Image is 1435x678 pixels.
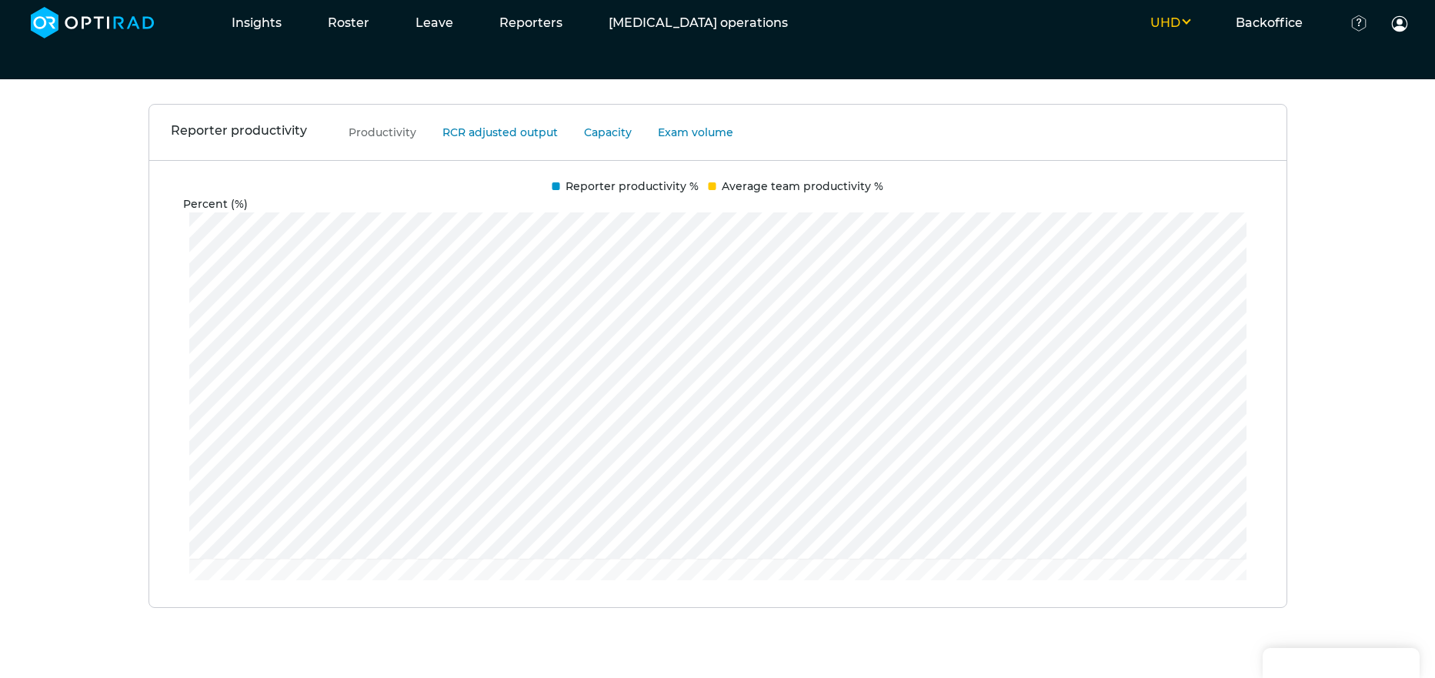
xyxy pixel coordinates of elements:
button: RCR adjusted output [424,124,562,142]
button: UHD [1127,14,1213,32]
button: Exam volume [639,124,738,142]
img: brand-opti-rad-logos-blue-and-white-d2f68631ba2948856bd03f2d395fb146ddc8fb01b4b6e9315ea85fa773367... [31,7,155,38]
h3: Reporter productivity [171,123,307,142]
button: Capacity [566,124,636,142]
div: Percent (%) [183,196,1246,212]
button: Productivity [330,124,421,142]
